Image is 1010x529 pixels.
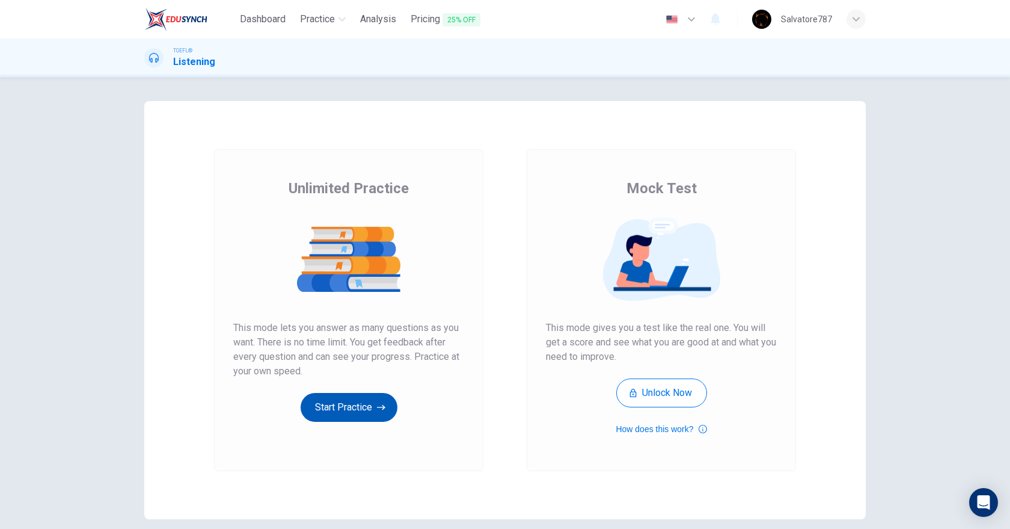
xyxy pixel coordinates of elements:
[233,321,464,379] span: This mode lets you answer as many questions as you want. There is no time limit. You get feedback...
[301,393,397,422] button: Start Practice
[969,488,998,517] div: Open Intercom Messenger
[295,8,350,30] button: Practice
[173,46,192,55] span: TOEFL®
[616,422,706,436] button: How does this work?
[442,13,480,26] span: 25% OFF
[626,179,697,198] span: Mock Test
[235,8,290,31] a: Dashboard
[781,12,832,26] div: Salvatore787
[752,10,771,29] img: Profile picture
[664,15,679,24] img: en
[144,7,235,31] a: EduSynch logo
[546,321,777,364] span: This mode gives you a test like the real one. You will get a score and see what you are good at a...
[360,12,396,26] span: Analysis
[411,12,480,27] span: Pricing
[355,8,401,31] a: Analysis
[406,8,485,31] button: Pricing25% OFF
[144,7,207,31] img: EduSynch logo
[616,379,707,407] button: Unlock Now
[235,8,290,30] button: Dashboard
[300,12,335,26] span: Practice
[355,8,401,30] button: Analysis
[289,179,409,198] span: Unlimited Practice
[173,55,215,69] h1: Listening
[240,12,286,26] span: Dashboard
